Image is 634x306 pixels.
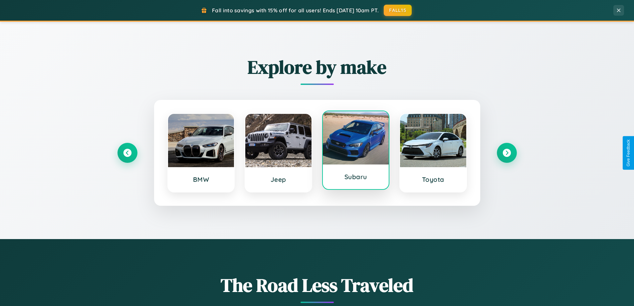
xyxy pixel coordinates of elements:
[626,140,631,166] div: Give Feedback
[175,175,228,183] h3: BMW
[407,175,460,183] h3: Toyota
[329,173,382,181] h3: Subaru
[117,54,517,80] h2: Explore by make
[252,175,305,183] h3: Jeep
[384,5,412,16] button: FALL15
[117,272,517,298] h1: The Road Less Traveled
[212,7,379,14] span: Fall into savings with 15% off for all users! Ends [DATE] 10am PT.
